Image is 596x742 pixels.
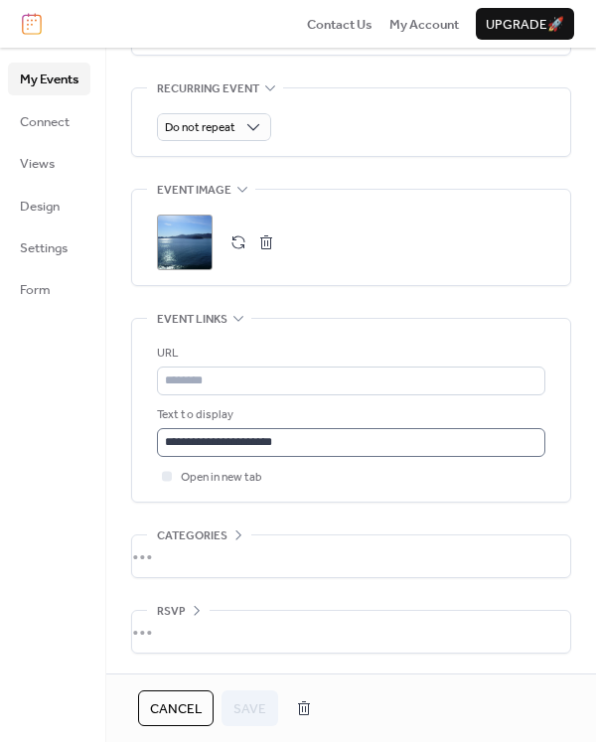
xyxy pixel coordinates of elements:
[20,154,55,174] span: Views
[20,70,78,89] span: My Events
[20,197,60,217] span: Design
[8,190,90,222] a: Design
[22,13,42,35] img: logo
[389,15,459,35] span: My Account
[8,273,90,305] a: Form
[8,231,90,263] a: Settings
[307,15,372,35] span: Contact Us
[157,526,227,546] span: Categories
[157,310,227,330] span: Event links
[157,215,213,270] div: ;
[157,405,541,425] div: Text to display
[20,238,68,258] span: Settings
[486,15,564,35] span: Upgrade 🚀
[157,78,259,98] span: Recurring event
[476,8,574,40] button: Upgrade🚀
[165,116,235,139] span: Do not repeat
[181,468,262,488] span: Open in new tab
[132,535,570,577] div: •••
[157,602,186,622] span: RSVP
[157,181,231,201] span: Event image
[157,344,541,364] div: URL
[138,690,214,726] button: Cancel
[20,280,51,300] span: Form
[150,699,202,719] span: Cancel
[20,112,70,132] span: Connect
[132,611,570,653] div: •••
[389,14,459,34] a: My Account
[8,105,90,137] a: Connect
[8,63,90,94] a: My Events
[8,147,90,179] a: Views
[307,14,372,34] a: Contact Us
